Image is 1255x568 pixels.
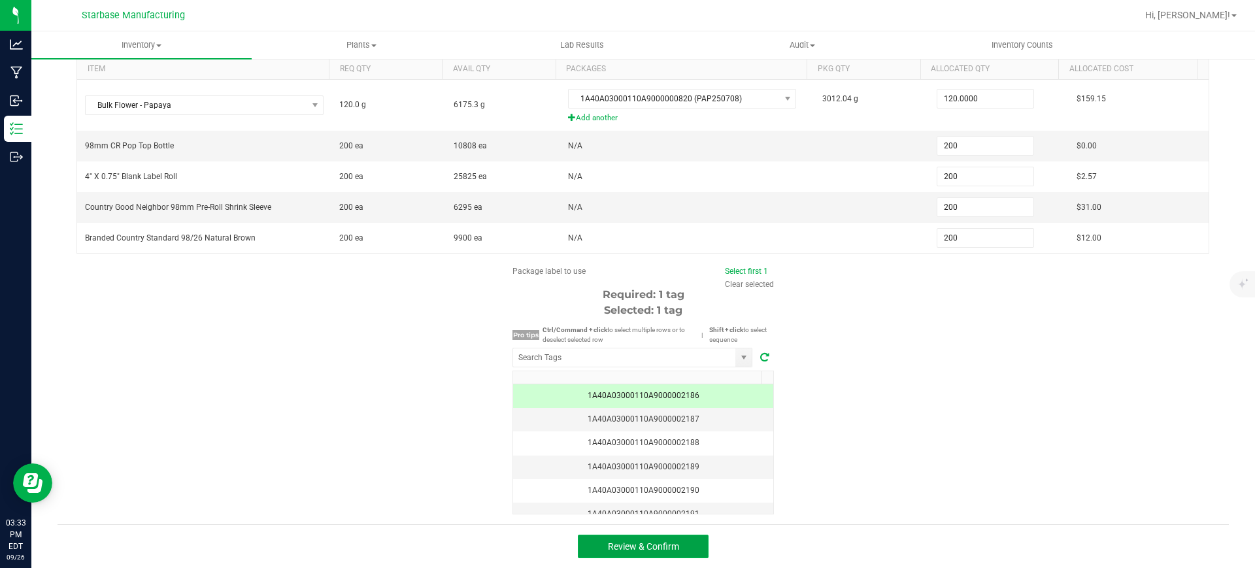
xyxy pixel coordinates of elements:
[6,517,25,552] p: 03:33 PM EDT
[252,31,472,59] a: Plants
[568,233,582,242] span: N/A
[454,172,487,181] span: 25825 ea
[454,141,487,150] span: 10808 ea
[252,39,471,51] span: Plants
[1145,10,1230,20] span: Hi, [PERSON_NAME]!
[339,172,363,181] span: 200 ea
[442,58,555,80] th: Avail Qty
[513,348,735,367] input: NO DATA FOUND
[568,141,582,150] span: N/A
[974,39,1071,51] span: Inventory Counts
[454,203,482,212] span: 6295 ea
[1058,58,1197,80] th: Allocated Cost
[521,508,765,520] div: 1A40A03000110A9000002191
[85,141,174,150] span: 98mm CR Pop Top Bottle
[512,303,774,318] div: Selected: 1 tag
[339,233,363,242] span: 200 ea
[85,172,177,181] span: 4" X 0.75" Blank Label Roll
[822,94,858,103] span: 3012.04 g
[709,326,743,333] strong: Shift + click
[1077,141,1097,150] span: $0.00
[521,437,765,449] div: 1A40A03000110A9000002188
[568,203,582,212] span: N/A
[521,461,765,473] div: 1A40A03000110A9000002189
[578,535,709,558] button: Review & Confirm
[512,287,774,303] div: Required: 1 tag
[10,150,23,163] inline-svg: Outbound
[454,100,485,109] span: 6175.3 g
[1077,203,1101,212] span: $31.00
[521,390,765,402] div: 1A40A03000110A9000002186
[512,330,539,340] span: Pro tips
[85,203,271,212] span: Country Good Neighbor 98mm Pre-Roll Shrink Sleeve
[512,267,586,276] span: Package label to use
[568,112,807,124] span: Add another
[82,10,185,21] span: Starbase Manufacturing
[725,267,768,276] a: Select first 1
[556,58,807,80] th: Packages
[725,280,774,289] a: Clear selected
[756,350,774,365] span: Refresh tags
[692,31,912,59] a: Audit
[329,58,442,80] th: Req Qty
[912,31,1133,59] a: Inventory Counts
[339,203,363,212] span: 200 ea
[1077,172,1097,181] span: $2.57
[920,58,1059,80] th: Allocated Qty
[86,96,307,114] span: Bulk Flower - Papaya
[608,541,679,552] span: Review & Confirm
[10,122,23,135] inline-svg: Inventory
[1077,94,1106,103] span: $159.15
[454,233,482,242] span: 9900 ea
[6,552,25,562] p: 09/26
[543,326,607,333] strong: Ctrl/Command + click
[31,31,252,59] a: Inventory
[543,39,622,51] span: Lab Results
[77,58,329,80] th: Item
[10,66,23,79] inline-svg: Manufacturing
[31,39,252,51] span: Inventory
[10,38,23,51] inline-svg: Analytics
[568,172,582,181] span: N/A
[10,94,23,107] inline-svg: Inbound
[472,31,692,59] a: Lab Results
[693,39,912,51] span: Audit
[521,413,765,426] div: 1A40A03000110A9000002187
[543,326,685,343] span: to select multiple rows or to deselect selected row
[85,233,256,242] span: Branded Country Standard 98/26 Natural Brown
[569,90,779,108] span: 1A40A03000110A9000000820 (PAP250708)
[339,141,363,150] span: 200 ea
[339,100,366,109] span: 120.0 g
[13,463,52,503] iframe: Resource center
[807,58,920,80] th: Pkg Qty
[521,484,765,497] div: 1A40A03000110A9000002190
[695,330,709,340] span: |
[709,326,767,343] span: to select sequence
[1077,233,1101,242] span: $12.00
